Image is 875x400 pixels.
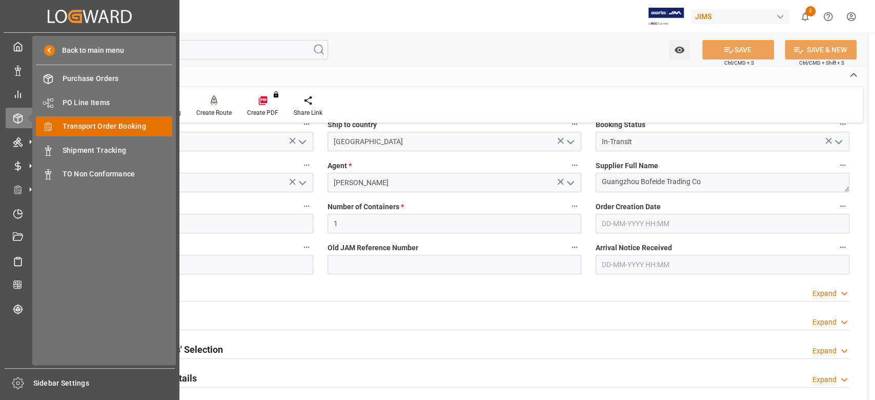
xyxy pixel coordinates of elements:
[596,119,645,130] span: Booking Status
[328,243,418,253] span: Old JAM Reference Number
[328,119,377,130] span: Ship to country
[36,140,172,160] a: Shipment Tracking
[196,108,232,117] div: Create Route
[63,121,173,132] span: Transport Order Booking
[691,9,789,24] div: JIMS
[300,158,313,172] button: Shipment type *
[6,251,174,271] a: Sailing Schedules
[836,241,849,254] button: Arrival Notice Received
[6,298,174,318] a: Tracking Shipment
[55,45,124,56] span: Back to main menu
[36,116,172,136] a: Transport Order Booking
[36,164,172,184] a: TO Non Conformance
[596,173,849,192] textarea: Guangzhou Bofeide Trading Co
[568,158,581,172] button: Agent *
[63,145,173,156] span: Shipment Tracking
[300,241,313,254] button: Ready Date *
[793,5,817,28] button: show 2 new notifications
[36,92,172,112] a: PO Line Items
[724,59,754,67] span: Ctrl/CMD + S
[63,97,173,108] span: PO Line Items
[6,60,174,80] a: Data Management
[836,158,849,172] button: Supplier Full Name
[812,346,837,356] div: Expand
[328,161,352,171] span: Agent
[6,275,174,295] a: CO2 Calculator
[562,134,577,150] button: open menu
[805,6,816,16] span: 2
[830,134,845,150] button: open menu
[596,214,849,233] input: DD-MM-YYYY HH:MM
[568,117,581,131] button: Ship to country
[568,199,581,213] button: Number of Containers *
[812,374,837,385] div: Expand
[691,7,793,26] button: JIMS
[596,161,658,171] span: Supplier Full Name
[702,40,774,59] button: SAVE
[568,241,581,254] button: Old JAM Reference Number
[836,117,849,131] button: Booking Status
[6,36,174,56] a: My Cockpit
[562,175,577,191] button: open menu
[47,40,328,59] input: Search Fields
[33,378,175,389] span: Sidebar Settings
[785,40,857,59] button: SAVE & NEW
[294,175,309,191] button: open menu
[799,59,844,67] span: Ctrl/CMD + Shift + S
[36,69,172,89] a: Purchase Orders
[300,199,313,213] button: Supplier Number
[6,84,174,104] a: My Reports
[669,40,690,59] button: open menu
[59,255,313,274] input: DD-MM-YYYY
[6,227,174,247] a: Document Management
[596,255,849,274] input: DD-MM-YYYY HH:MM
[294,134,309,150] button: open menu
[63,169,173,179] span: TO Non Conformance
[817,5,840,28] button: Help Center
[59,132,313,151] input: Type to search/select
[300,117,313,131] button: Country of Origin (Suffix) *
[596,202,661,212] span: Order Creation Date
[648,8,684,26] img: Exertis%20JAM%20-%20Email%20Logo.jpg_1722504956.jpg
[294,108,322,117] div: Share Link
[63,73,173,84] span: Purchase Orders
[812,317,837,328] div: Expand
[6,203,174,223] a: Timeslot Management V2
[836,199,849,213] button: Order Creation Date
[596,243,672,253] span: Arrival Notice Received
[812,288,837,299] div: Expand
[328,202,404,212] span: Number of Containers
